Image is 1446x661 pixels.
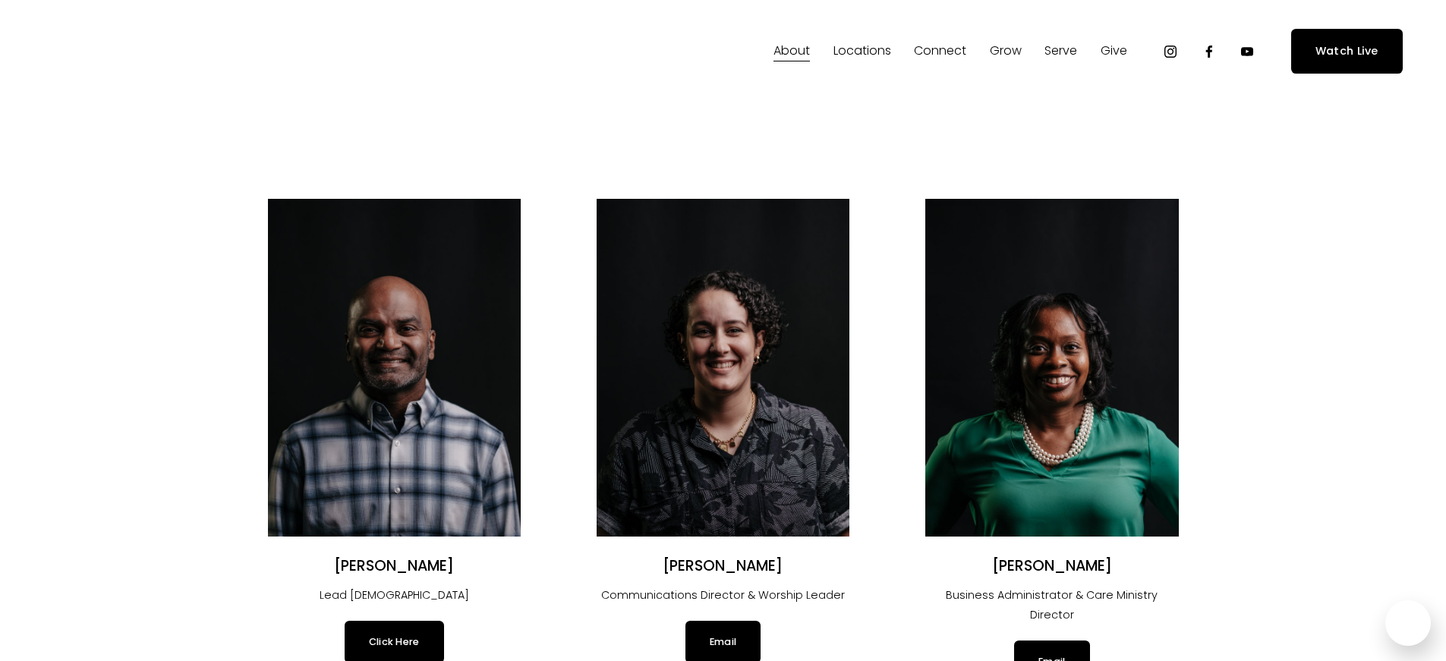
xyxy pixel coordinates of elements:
[925,557,1178,576] h2: [PERSON_NAME]
[268,557,521,576] h2: [PERSON_NAME]
[833,40,891,62] span: Locations
[597,586,849,606] p: Communications Director & Worship Leader
[1044,39,1077,64] a: folder dropdown
[1163,44,1178,59] a: Instagram
[43,36,255,67] img: Fellowship Memphis
[268,586,521,606] p: Lead [DEMOGRAPHIC_DATA]
[1291,29,1403,74] a: Watch Live
[597,557,849,576] h2: [PERSON_NAME]
[773,40,810,62] span: About
[1240,44,1255,59] a: YouTube
[1101,39,1127,64] a: folder dropdown
[597,199,849,537] img: Angélica Smith
[925,586,1178,625] p: Business Administrator & Care Ministry Director
[833,39,891,64] a: folder dropdown
[914,39,966,64] a: folder dropdown
[773,39,810,64] a: folder dropdown
[990,40,1022,62] span: Grow
[990,39,1022,64] a: folder dropdown
[1044,40,1077,62] span: Serve
[1202,44,1217,59] a: Facebook
[914,40,966,62] span: Connect
[1101,40,1127,62] span: Give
